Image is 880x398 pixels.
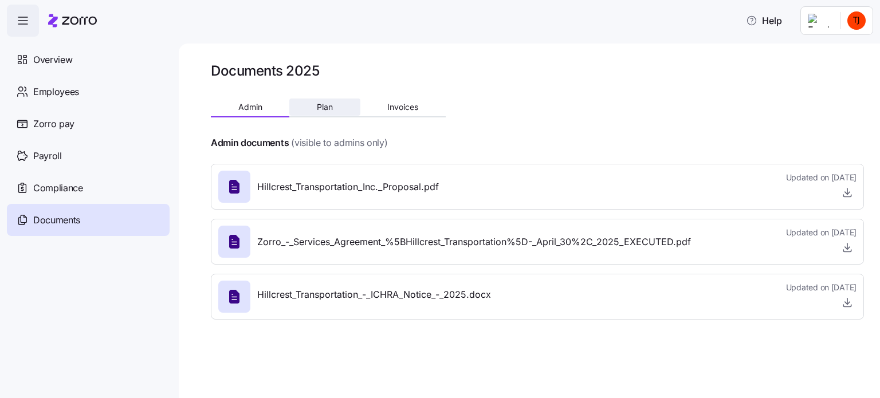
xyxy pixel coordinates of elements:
img: 7ffd9be2aa524e31c952bc41b2e0114f [847,11,866,30]
h1: Documents 2025 [211,62,319,80]
span: Updated on [DATE] [786,282,857,293]
a: Overview [7,44,170,76]
img: Employer logo [808,14,831,27]
span: Updated on [DATE] [786,172,857,183]
span: Admin [238,103,262,111]
span: Plan [317,103,333,111]
span: Documents [33,213,80,227]
span: Overview [33,53,72,67]
span: Zorro_-_Services_Agreement_%5BHillcrest_Transportation%5D-_April_30%2C_2025_EXECUTED.pdf [257,235,691,249]
span: Hillcrest_Transportation_Inc._Proposal.pdf [257,180,439,194]
h4: Admin documents [211,136,289,149]
a: Compliance [7,172,170,204]
a: Payroll [7,140,170,172]
button: Help [737,9,791,32]
a: Zorro pay [7,108,170,140]
a: Employees [7,76,170,108]
span: Invoices [387,103,418,111]
a: Documents [7,204,170,236]
span: Hillcrest_Transportation_-_ICHRA_Notice_-_2025.docx [257,287,491,302]
span: Zorro pay [33,117,74,131]
span: Employees [33,85,79,99]
span: (visible to admins only) [291,136,387,150]
span: Updated on [DATE] [786,227,857,238]
span: Help [746,14,782,27]
span: Payroll [33,149,62,163]
span: Compliance [33,181,83,195]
